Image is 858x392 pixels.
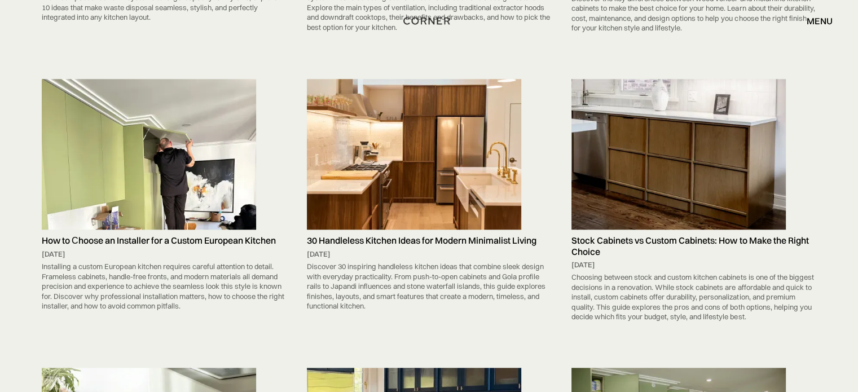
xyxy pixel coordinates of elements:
[571,270,816,325] div: Choosing between stock and custom kitchen cabinets is one of the biggest decisions in a renovatio...
[399,14,458,28] a: home
[807,16,833,25] div: menu
[571,260,816,270] div: [DATE]
[307,235,552,246] h5: 30 Handleless Kitchen Ideas for Modern Minimalist Living
[307,249,552,259] div: [DATE]
[301,79,557,314] a: 30 Handleless Kitchen Ideas for Modern Minimalist Living[DATE]Discover 30 inspiring handleless ki...
[42,259,287,314] div: Installing a custom European kitchen requires careful attention to detail. Frameless cabinets, ha...
[795,11,833,30] div: menu
[42,235,287,246] h5: How to Сhoose an Installer for a Custom European Kitchen
[571,235,816,257] h5: Stock Cabinets vs Custom Cabinets: How to Make the Right Choice
[36,79,292,314] a: How to Сhoose an Installer for a Custom European Kitchen[DATE]Installing a custom European kitche...
[42,249,287,259] div: [DATE]
[566,79,822,325] a: Stock Cabinets vs Custom Cabinets: How to Make the Right Choice[DATE]Choosing between stock and c...
[307,259,552,314] div: Discover 30 inspiring handleless kitchen ideas that combine sleek design with everyday practicali...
